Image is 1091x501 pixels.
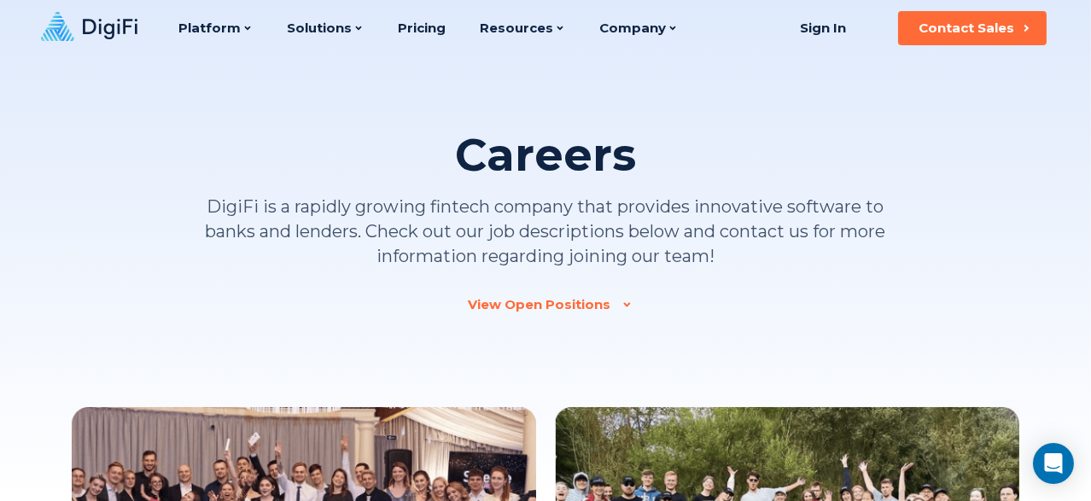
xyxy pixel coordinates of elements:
[469,296,623,313] a: View Open Positions
[455,130,636,181] h1: Careers
[898,11,1047,45] button: Contact Sales
[1033,443,1074,484] div: Open Intercom Messenger
[195,195,896,269] p: DigiFi is a rapidly growing fintech company that provides innovative software to banks and lender...
[779,11,867,45] a: Sign In
[919,20,1014,37] div: Contact Sales
[469,296,611,313] div: View Open Positions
